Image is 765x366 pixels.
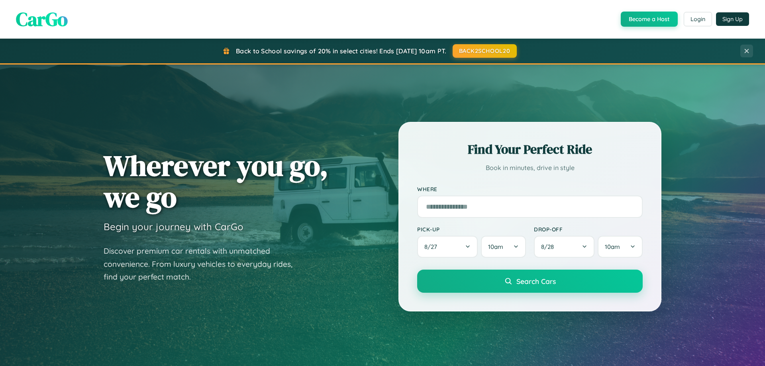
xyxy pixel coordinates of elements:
label: Where [417,186,643,192]
span: CarGo [16,6,68,32]
button: Sign Up [716,12,749,26]
p: Book in minutes, drive in style [417,162,643,174]
span: 10am [605,243,620,251]
button: Search Cars [417,270,643,293]
p: Discover premium car rentals with unmatched convenience. From luxury vehicles to everyday rides, ... [104,245,303,284]
button: 10am [598,236,643,258]
h2: Find Your Perfect Ride [417,141,643,158]
span: 8 / 28 [541,243,558,251]
label: Pick-up [417,226,526,233]
h1: Wherever you go, we go [104,150,328,213]
span: Back to School savings of 20% in select cities! Ends [DATE] 10am PT. [236,47,446,55]
button: 8/28 [534,236,594,258]
h3: Begin your journey with CarGo [104,221,243,233]
button: 8/27 [417,236,478,258]
span: Search Cars [516,277,556,286]
span: 8 / 27 [424,243,441,251]
label: Drop-off [534,226,643,233]
button: Login [684,12,712,26]
button: 10am [481,236,526,258]
button: Become a Host [621,12,678,27]
button: BACK2SCHOOL20 [453,44,517,58]
span: 10am [488,243,503,251]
